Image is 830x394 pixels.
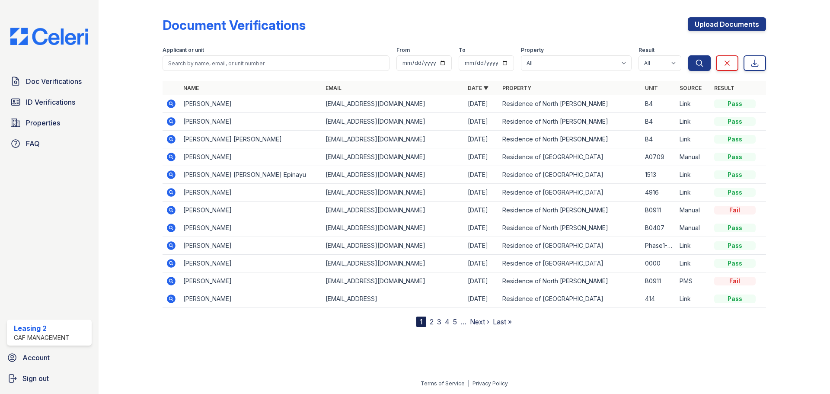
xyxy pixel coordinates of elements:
td: [EMAIL_ADDRESS] [322,290,464,308]
span: Doc Verifications [26,76,82,86]
td: Residence of [GEOGRAPHIC_DATA] [499,237,641,255]
td: B4 [642,131,676,148]
td: B0911 [642,202,676,219]
input: Search by name, email, or unit number [163,55,389,71]
a: Last » [493,317,512,326]
td: Manual [676,202,711,219]
td: [PERSON_NAME] [PERSON_NAME] Epinayu [180,166,322,184]
div: Fail [714,206,756,215]
a: Next › [470,317,489,326]
td: Residence of North [PERSON_NAME] [499,131,641,148]
td: [EMAIL_ADDRESS][DOMAIN_NAME] [322,113,464,131]
td: [PERSON_NAME] [180,202,322,219]
label: Property [521,47,544,54]
td: [PERSON_NAME] [180,148,322,166]
div: 1 [416,317,426,327]
td: Phase1-0114 [642,237,676,255]
td: [EMAIL_ADDRESS][DOMAIN_NAME] [322,184,464,202]
td: [PERSON_NAME] [180,219,322,237]
span: Properties [26,118,60,128]
td: [DATE] [464,131,499,148]
div: Pass [714,117,756,126]
div: Leasing 2 [14,323,70,333]
div: | [468,380,469,387]
span: Account [22,352,50,363]
td: [PERSON_NAME] [180,290,322,308]
td: [DATE] [464,202,499,219]
a: 2 [430,317,434,326]
td: [PERSON_NAME] [180,255,322,272]
a: Name [183,85,199,91]
td: Residence of North [PERSON_NAME] [499,113,641,131]
td: [DATE] [464,166,499,184]
td: [EMAIL_ADDRESS][DOMAIN_NAME] [322,255,464,272]
div: Pass [714,99,756,108]
td: Link [676,166,711,184]
td: [DATE] [464,272,499,290]
td: Link [676,184,711,202]
td: [EMAIL_ADDRESS][DOMAIN_NAME] [322,219,464,237]
td: [PERSON_NAME] [180,237,322,255]
a: Email [326,85,342,91]
label: To [459,47,466,54]
div: Document Verifications [163,17,306,33]
td: Residence of [GEOGRAPHIC_DATA] [499,290,641,308]
a: Privacy Policy [472,380,508,387]
div: Pass [714,135,756,144]
td: [DATE] [464,255,499,272]
td: [DATE] [464,237,499,255]
a: Account [3,349,95,366]
td: 4916 [642,184,676,202]
a: Doc Verifications [7,73,92,90]
a: Properties [7,114,92,131]
a: Unit [645,85,658,91]
td: 0000 [642,255,676,272]
a: 5 [453,317,457,326]
td: [DATE] [464,290,499,308]
td: Link [676,131,711,148]
td: B0407 [642,219,676,237]
a: ID Verifications [7,93,92,111]
td: [DATE] [464,148,499,166]
a: Date ▼ [468,85,488,91]
label: Result [638,47,654,54]
td: [EMAIL_ADDRESS][DOMAIN_NAME] [322,166,464,184]
td: [EMAIL_ADDRESS][DOMAIN_NAME] [322,202,464,219]
a: 4 [445,317,450,326]
td: Link [676,113,711,131]
div: Pass [714,170,756,179]
td: B4 [642,95,676,113]
td: Residence of North [PERSON_NAME] [499,95,641,113]
div: Pass [714,153,756,161]
td: [PERSON_NAME] [180,184,322,202]
td: 1513 [642,166,676,184]
td: [DATE] [464,95,499,113]
label: From [396,47,410,54]
span: FAQ [26,138,40,149]
td: PMS [676,272,711,290]
td: [EMAIL_ADDRESS][DOMAIN_NAME] [322,272,464,290]
td: [PERSON_NAME] [180,95,322,113]
td: Manual [676,148,711,166]
div: Pass [714,295,756,303]
td: Residence of North [PERSON_NAME] [499,219,641,237]
td: [PERSON_NAME] [PERSON_NAME] [180,131,322,148]
a: Source [680,85,702,91]
td: [DATE] [464,219,499,237]
td: B0911 [642,272,676,290]
div: Pass [714,188,756,197]
td: 414 [642,290,676,308]
td: Link [676,237,711,255]
a: Result [714,85,734,91]
label: Applicant or unit [163,47,204,54]
div: Pass [714,259,756,268]
td: [DATE] [464,113,499,131]
td: [PERSON_NAME] [180,272,322,290]
button: Sign out [3,370,95,387]
td: Residence of [GEOGRAPHIC_DATA] [499,255,641,272]
td: [EMAIL_ADDRESS][DOMAIN_NAME] [322,237,464,255]
div: CAF Management [14,333,70,342]
td: [PERSON_NAME] [180,113,322,131]
td: [EMAIL_ADDRESS][DOMAIN_NAME] [322,95,464,113]
td: B4 [642,113,676,131]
